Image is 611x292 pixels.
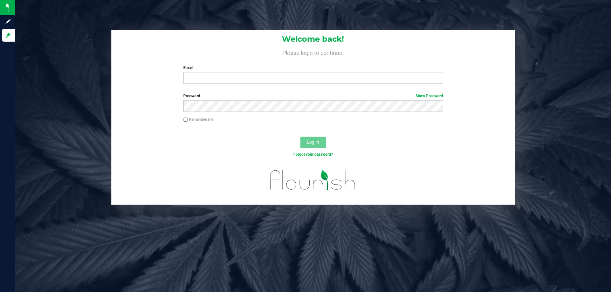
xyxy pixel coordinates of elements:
[183,65,443,71] label: Email
[263,164,363,196] img: flourish_logo.svg
[5,18,11,25] inline-svg: Sign up
[111,35,515,43] h1: Welcome back!
[300,137,326,148] button: Log In
[111,48,515,56] h4: Please login to continue.
[183,94,200,98] span: Password
[307,139,319,145] span: Log In
[183,118,188,122] input: Remember me
[183,117,213,122] label: Remember me
[293,152,333,157] a: Forgot your password?
[416,94,443,98] a: Show Password
[5,32,11,38] inline-svg: Log in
